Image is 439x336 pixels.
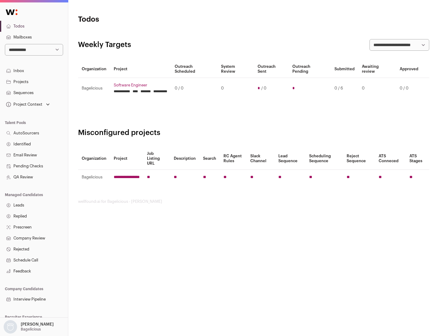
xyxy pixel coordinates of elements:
button: Open dropdown [5,100,51,109]
th: Slack Channel [247,148,275,170]
td: 0 / 0 [396,78,422,99]
td: Bagelicious [78,78,110,99]
footer: wellfound:ai for Bagelicious - [PERSON_NAME] [78,199,429,204]
th: Description [170,148,199,170]
th: Reject Sequence [343,148,375,170]
td: 0 / 6 [331,78,358,99]
th: Lead Sequence [275,148,305,170]
th: Outreach Pending [289,60,330,78]
td: 0 [358,78,396,99]
img: nopic.png [4,320,17,334]
h2: Misconfigured projects [78,128,429,138]
th: Outreach Scheduled [171,60,217,78]
th: Job Listing URL [143,148,170,170]
p: Bagelicious [21,327,41,332]
th: Submitted [331,60,358,78]
th: ATS Stages [406,148,429,170]
h2: Weekly Targets [78,40,131,50]
h1: Todos [78,15,195,24]
th: Awaiting review [358,60,396,78]
td: 0 / 0 [171,78,217,99]
th: Organization [78,148,110,170]
th: RC Agent Rules [220,148,246,170]
th: Outreach Sent [254,60,289,78]
th: Search [199,148,220,170]
div: Project Context [5,102,42,107]
td: Bagelicious [78,170,110,185]
button: Open dropdown [2,320,55,334]
td: 0 [217,78,254,99]
th: System Review [217,60,254,78]
span: / 0 [261,86,266,91]
a: Software Engineer [114,83,167,88]
th: Project [110,148,143,170]
th: Approved [396,60,422,78]
th: Scheduling Sequence [305,148,343,170]
th: Project [110,60,171,78]
th: ATS Conneced [375,148,405,170]
p: [PERSON_NAME] [21,322,54,327]
img: Wellfound [2,6,21,18]
th: Organization [78,60,110,78]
